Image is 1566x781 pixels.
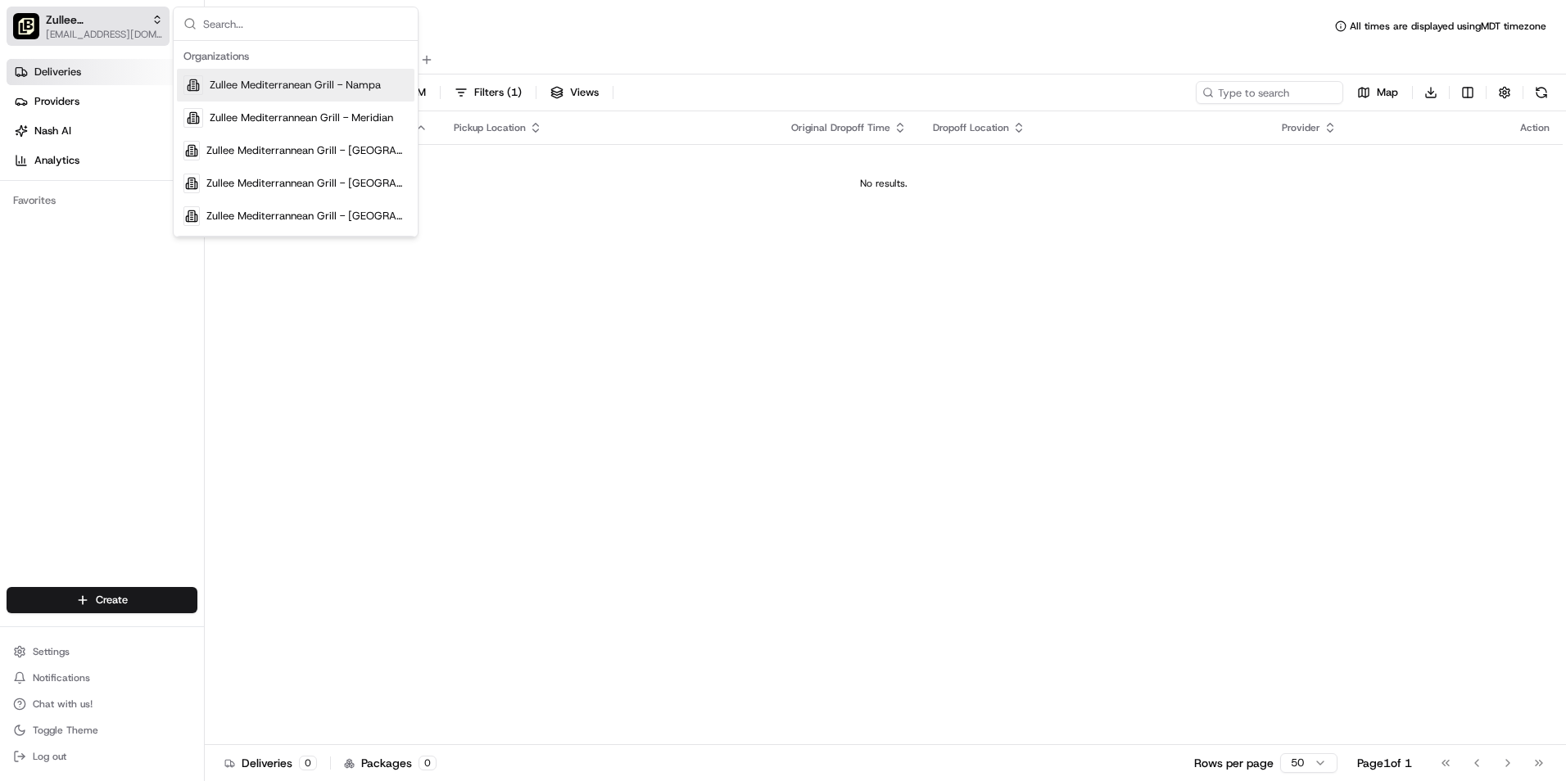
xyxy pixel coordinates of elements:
span: Log out [33,750,66,763]
span: Notifications [33,671,90,684]
span: Provider [1282,121,1320,134]
button: Create [7,587,197,613]
span: Deliveries [34,65,81,79]
span: Original Dropoff Time [791,121,890,134]
span: Providers [34,94,79,109]
div: We're available if you need us! [56,173,207,186]
div: 📗 [16,239,29,252]
p: Rows per page [1194,755,1274,771]
a: Powered byPylon [115,277,198,290]
span: Pickup Location [454,121,526,134]
div: Organizations [177,44,414,69]
p: Welcome 👋 [16,65,298,92]
img: Zullee Mediterrannean Grill - Meridian [13,13,39,39]
img: Nash [16,16,49,49]
div: Favorites [7,187,197,214]
button: Filters(1) [447,81,529,104]
div: Packages [344,755,437,771]
div: 0 [419,756,437,770]
div: Action [1520,121,1550,134]
button: Map [1350,81,1405,104]
span: Dropoff Location [933,121,1009,134]
button: Start new chat [278,161,298,181]
div: No results. [211,177,1556,190]
button: Chat with us! [7,693,197,716]
span: Create [96,593,128,607]
span: Zullee Mediterrannean Grill - [GEOGRAPHIC_DATA] [206,209,408,223]
input: Clear [43,106,270,123]
span: Toggle Theme [33,724,98,737]
input: Search... [203,7,408,40]
div: Deliveries [224,755,317,771]
span: Nash AI [34,124,71,138]
button: Toggle Theme [7,719,197,742]
a: 📗Knowledge Base [10,231,132,260]
a: Analytics [7,147,204,174]
span: Analytics [34,153,79,168]
span: Zullee Mediterrannean Grill - [GEOGRAPHIC_DATA] [206,143,408,158]
span: Pylon [163,278,198,290]
span: API Documentation [155,237,263,254]
a: Nash AI [7,118,204,144]
button: Refresh [1530,81,1553,104]
span: Knowledge Base [33,237,125,254]
button: Zullee Mediterrannean Grill - MeridianZullee Mediterrannean Grill - Meridian[EMAIL_ADDRESS][DOMAI... [7,7,170,46]
button: Log out [7,745,197,768]
div: Suggestions [174,41,418,237]
span: ( 1 ) [507,85,522,100]
span: Zullee Mediterrannean Grill - [GEOGRAPHIC_DATA] [206,176,408,191]
button: Views [543,81,606,104]
button: [EMAIL_ADDRESS][DOMAIN_NAME] [46,28,163,41]
a: Providers [7,88,204,115]
button: Zullee Mediterrannean Grill - Meridian [46,11,145,28]
div: Start new chat [56,156,269,173]
span: Zullee Mediterranean Grill - Nampa [210,78,381,93]
span: Views [570,85,599,100]
a: 💻API Documentation [132,231,269,260]
span: Settings [33,645,70,658]
button: Settings [7,640,197,663]
span: Chat with us! [33,697,93,711]
span: Map [1377,85,1398,100]
div: Page 1 of 1 [1357,755,1412,771]
div: 💻 [138,239,152,252]
input: Type to search [1196,81,1343,104]
span: All times are displayed using MDT timezone [1350,20,1546,33]
div: 0 [299,756,317,770]
img: 1736555255976-a54dd68f-1ca7-489b-9aae-adbdc363a1c4 [16,156,46,186]
span: Zullee Mediterrannean Grill - Meridian [210,111,393,125]
span: Filters [474,85,522,100]
button: Notifications [7,666,197,689]
a: Deliveries [7,59,204,85]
